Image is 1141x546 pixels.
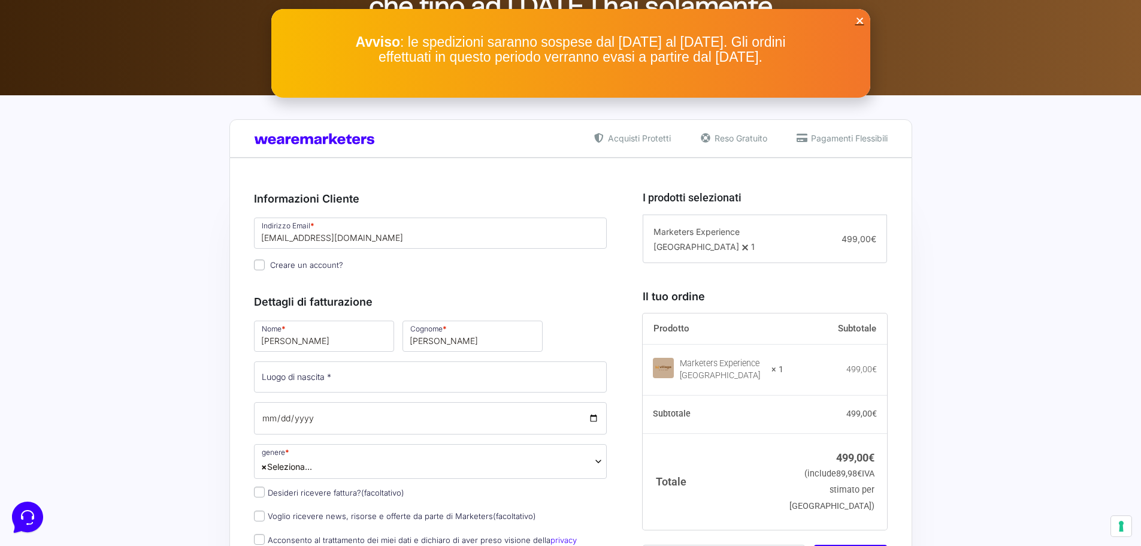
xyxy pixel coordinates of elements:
input: Voglio ricevere news, risorse e offerte da parte di Marketers(facoltativo) [254,511,265,521]
p: Messaggi [104,402,136,412]
input: Creare un account? [254,260,265,270]
img: Marketers Experience Village Roulette [653,358,674,379]
input: Indirizzo Email * [254,218,607,249]
span: € [868,451,874,464]
span: Reso Gratuito [712,132,767,144]
p: Home [36,402,56,412]
iframe: Customerly Messenger Launcher [10,499,46,535]
th: Subtotale [783,313,888,345]
span: € [872,409,877,418]
span: € [871,234,876,244]
input: Acconsento al trattamento dei miei dati e dichiaro di aver preso visione dellaprivacy policy [254,534,265,545]
strong: × 1 [771,364,783,376]
h2: Ciao da Marketers 👋 [10,10,201,29]
span: Inizia una conversazione [78,108,177,117]
button: Aiuto [156,385,230,412]
strong: Avviso [355,34,400,50]
h3: Dettagli di fatturazione [254,294,607,310]
span: 1 [751,242,755,252]
p: : le spedizioni saranno sospese dal [DATE] al [DATE]. Gli ordini effettuati in questo periodo ver... [331,35,810,65]
span: Creare un account? [270,260,343,270]
input: Luogo di nascita * [254,361,607,393]
span: (facoltativo) [361,488,404,497]
p: Aiuto [184,402,202,412]
bdi: 499,00 [836,451,874,464]
span: Seleziona... [254,444,607,479]
span: Trova una risposta [19,149,93,158]
span: Seleziona... [261,460,312,473]
h3: Informazioni Cliente [254,191,607,207]
span: Le tue conversazioni [19,48,102,58]
img: dark [19,67,43,91]
a: Apri Centro Assistenza [128,149,220,158]
button: Home [10,385,83,412]
bdi: 499,00 [846,364,877,374]
span: × [261,460,267,473]
span: € [872,364,877,374]
span: Pagamenti Flessibili [808,132,888,144]
th: Prodotto [643,313,783,345]
span: € [857,469,862,479]
a: Close [855,16,864,25]
input: Cerca un articolo... [27,174,196,186]
button: Inizia una conversazione [19,101,220,125]
bdi: 499,00 [846,409,877,418]
label: Voglio ricevere news, risorse e offerte da parte di Marketers [254,511,536,521]
span: Acquisti Protetti [605,132,671,144]
img: dark [38,67,62,91]
span: (facoltativo) [493,511,536,521]
img: dark [57,67,81,91]
span: 89,98 [836,469,862,479]
input: Nome * [254,321,394,352]
h3: I prodotti selezionati [643,189,887,206]
input: Desideri ricevere fattura?(facoltativo) [254,487,265,497]
span: Marketers Experience [GEOGRAPHIC_DATA] [653,227,740,252]
h3: Il tuo ordine [643,288,887,304]
button: Messaggi [83,385,157,412]
button: Le tue preferenze relative al consenso per le tecnologie di tracciamento [1111,516,1131,536]
label: Desideri ricevere fattura? [254,488,404,497]
small: (include IVA stimato per [GEOGRAPHIC_DATA]) [789,469,874,511]
input: Cognome * [402,321,543,352]
span: 499,00 [842,234,876,244]
th: Subtotale [643,395,783,433]
th: Totale [643,433,783,530]
div: Marketers Experience [GEOGRAPHIC_DATA] [680,358,764,382]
